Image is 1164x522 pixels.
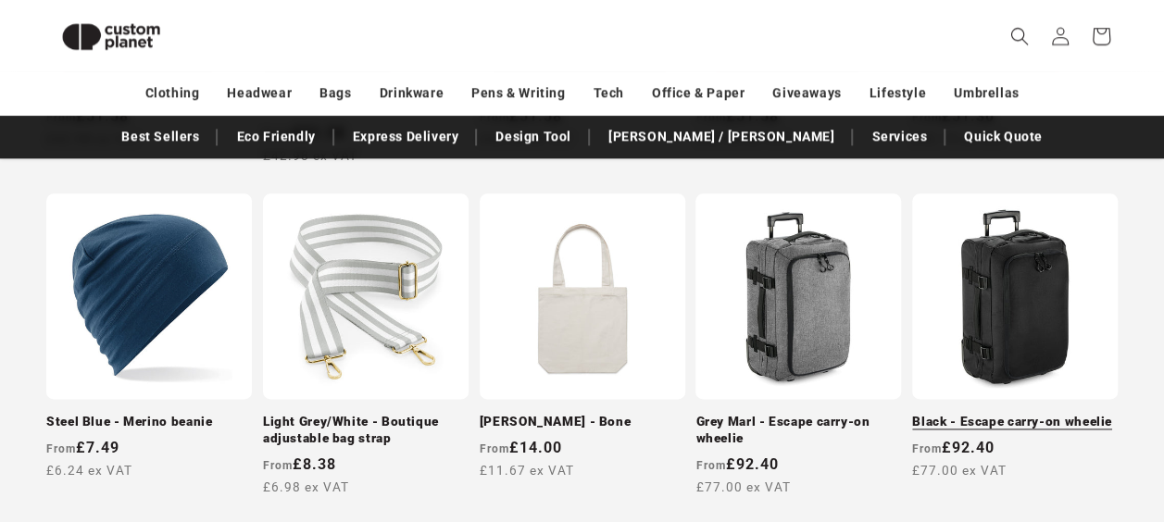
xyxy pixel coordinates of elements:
[46,414,252,430] a: Steel Blue - Merino beanie
[862,120,936,153] a: Services
[695,414,901,446] a: Grey Marl - Escape carry-on wheelie
[471,77,565,109] a: Pens & Writing
[319,77,351,109] a: Bags
[954,77,1019,109] a: Umbrellas
[344,120,469,153] a: Express Delivery
[480,414,685,430] a: [PERSON_NAME] - Bone
[599,120,844,153] a: [PERSON_NAME] / [PERSON_NAME]
[955,120,1052,153] a: Quick Quote
[227,77,292,109] a: Headwear
[380,77,444,109] a: Drinkware
[855,322,1164,522] iframe: Chat Widget
[227,120,324,153] a: Eco Friendly
[486,120,581,153] a: Design Tool
[999,16,1040,56] summary: Search
[112,120,208,153] a: Best Sellers
[870,77,926,109] a: Lifestyle
[772,77,841,109] a: Giveaways
[593,77,623,109] a: Tech
[263,414,469,446] a: Light Grey/White - Boutique adjustable bag strap
[145,77,200,109] a: Clothing
[652,77,745,109] a: Office & Paper
[46,7,176,66] img: Custom Planet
